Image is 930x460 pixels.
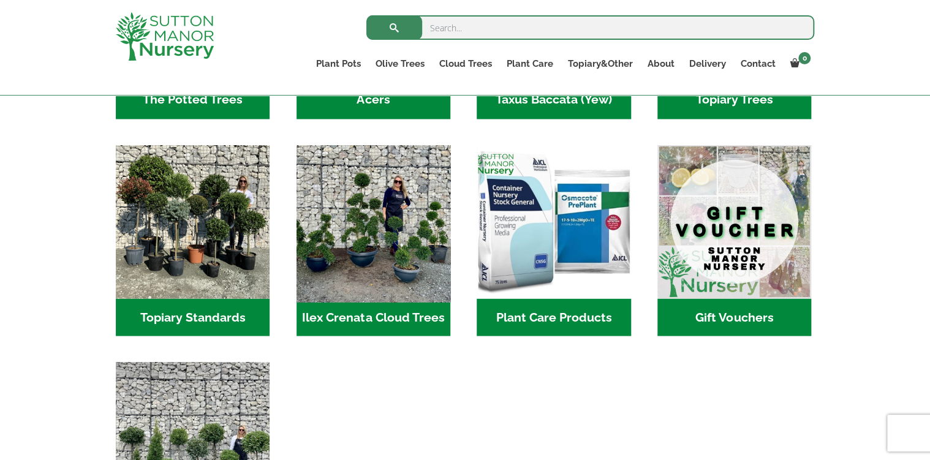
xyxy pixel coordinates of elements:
[116,81,270,119] h2: The Potted Trees
[297,145,450,336] a: Visit product category Ilex Crenata Cloud Trees
[432,55,499,72] a: Cloud Trees
[297,81,450,119] h2: Acers
[783,55,814,72] a: 0
[657,81,811,119] h2: Topiary Trees
[477,145,630,336] a: Visit product category Plant Care Products
[292,140,454,302] img: Home - 9CE163CB 973F 4905 8AD5 A9A890F87D43
[477,145,630,298] img: Home - food and soil
[116,145,270,336] a: Visit product category Topiary Standards
[309,55,368,72] a: Plant Pots
[477,81,630,119] h2: Taxus Baccata (Yew)
[561,55,640,72] a: Topiary&Other
[116,12,214,61] img: logo
[657,145,811,336] a: Visit product category Gift Vouchers
[366,15,814,40] input: Search...
[657,298,811,336] h2: Gift Vouchers
[499,55,561,72] a: Plant Care
[682,55,733,72] a: Delivery
[116,145,270,298] img: Home - IMG 5223
[477,298,630,336] h2: Plant Care Products
[116,298,270,336] h2: Topiary Standards
[640,55,682,72] a: About
[368,55,432,72] a: Olive Trees
[657,145,811,298] img: Home - MAIN
[297,298,450,336] h2: Ilex Crenata Cloud Trees
[733,55,783,72] a: Contact
[798,52,811,64] span: 0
